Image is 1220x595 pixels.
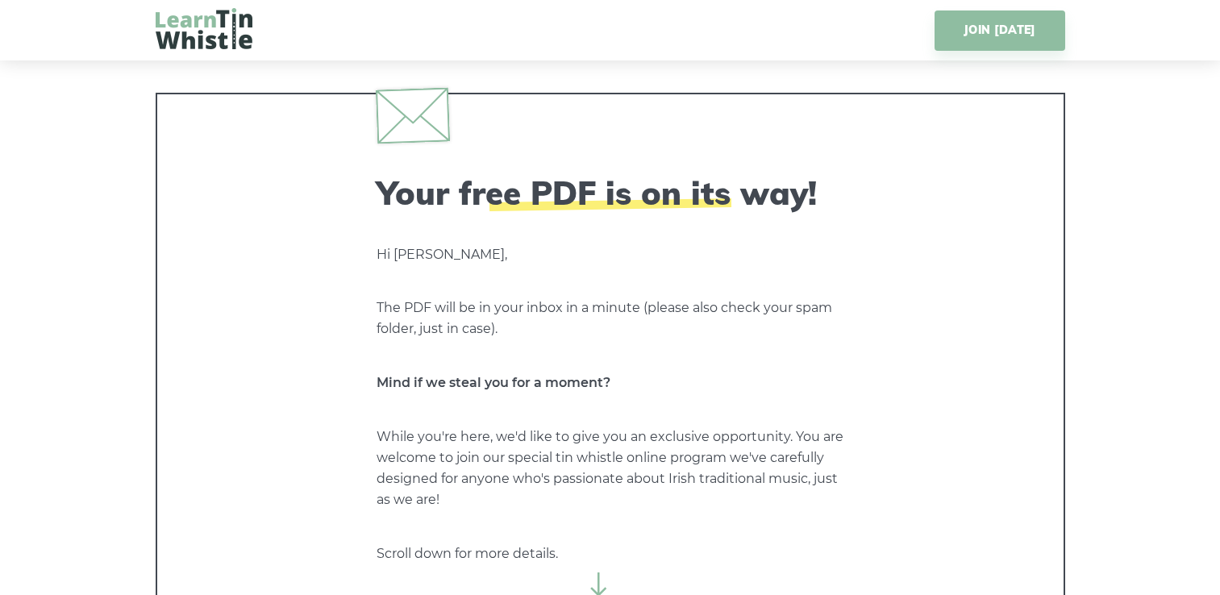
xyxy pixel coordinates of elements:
strong: Mind if we steal you for a moment? [377,375,610,390]
a: JOIN [DATE] [935,10,1064,51]
p: While you're here, we'd like to give you an exclusive opportunity. You are welcome to join our sp... [377,426,844,510]
p: The PDF will be in your inbox in a minute (please also check your spam folder, just in case). [377,297,844,339]
p: Scroll down for more details. [377,543,844,564]
h2: Your free PDF is on its way! [377,173,844,212]
img: envelope.svg [375,87,449,144]
img: LearnTinWhistle.com [156,8,252,49]
p: Hi [PERSON_NAME], [377,244,844,265]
